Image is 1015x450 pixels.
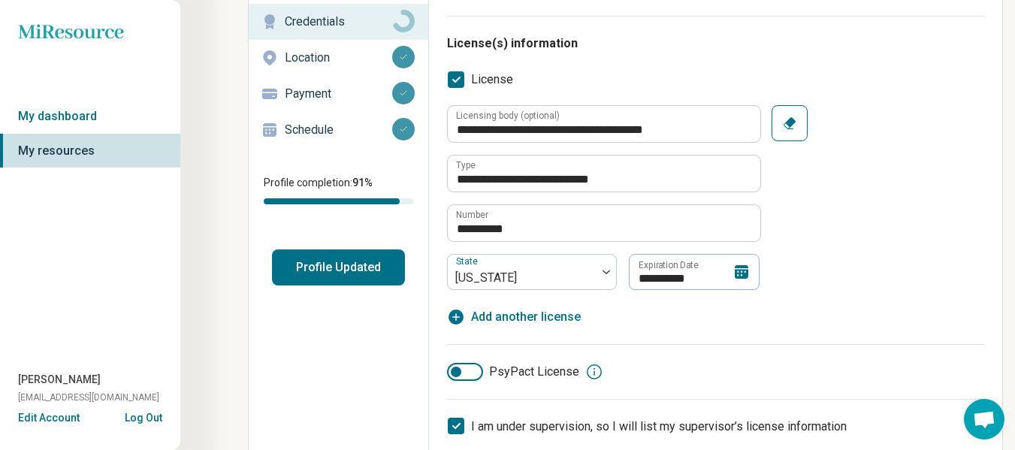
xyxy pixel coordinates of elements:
label: State [456,256,481,267]
span: 91 % [352,177,373,189]
p: Credentials [285,13,392,31]
div: Open chat [964,399,1004,439]
div: Profile completion: [249,166,428,213]
a: Schedule [249,112,428,148]
span: License [471,71,513,89]
span: [EMAIL_ADDRESS][DOMAIN_NAME] [18,391,159,404]
a: Payment [249,76,428,112]
p: Location [285,49,392,67]
label: Type [456,161,476,170]
a: Credentials [249,4,428,40]
h3: License(s) information [447,35,984,53]
div: Profile completion [264,198,413,204]
a: Location [249,40,428,76]
label: Number [456,210,488,219]
input: credential.licenses.0.name [448,156,760,192]
p: Payment [285,85,392,103]
button: Edit Account [18,410,80,426]
span: Add another license [471,308,581,326]
button: Log Out [125,410,162,422]
button: Profile Updated [272,249,405,285]
label: PsyPact License [447,363,579,381]
span: I am under supervision, so I will list my supervisor’s license information [471,419,847,433]
label: Licensing body (optional) [456,111,560,120]
button: Add another license [447,308,581,326]
span: [PERSON_NAME] [18,372,101,388]
p: Schedule [285,121,392,139]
